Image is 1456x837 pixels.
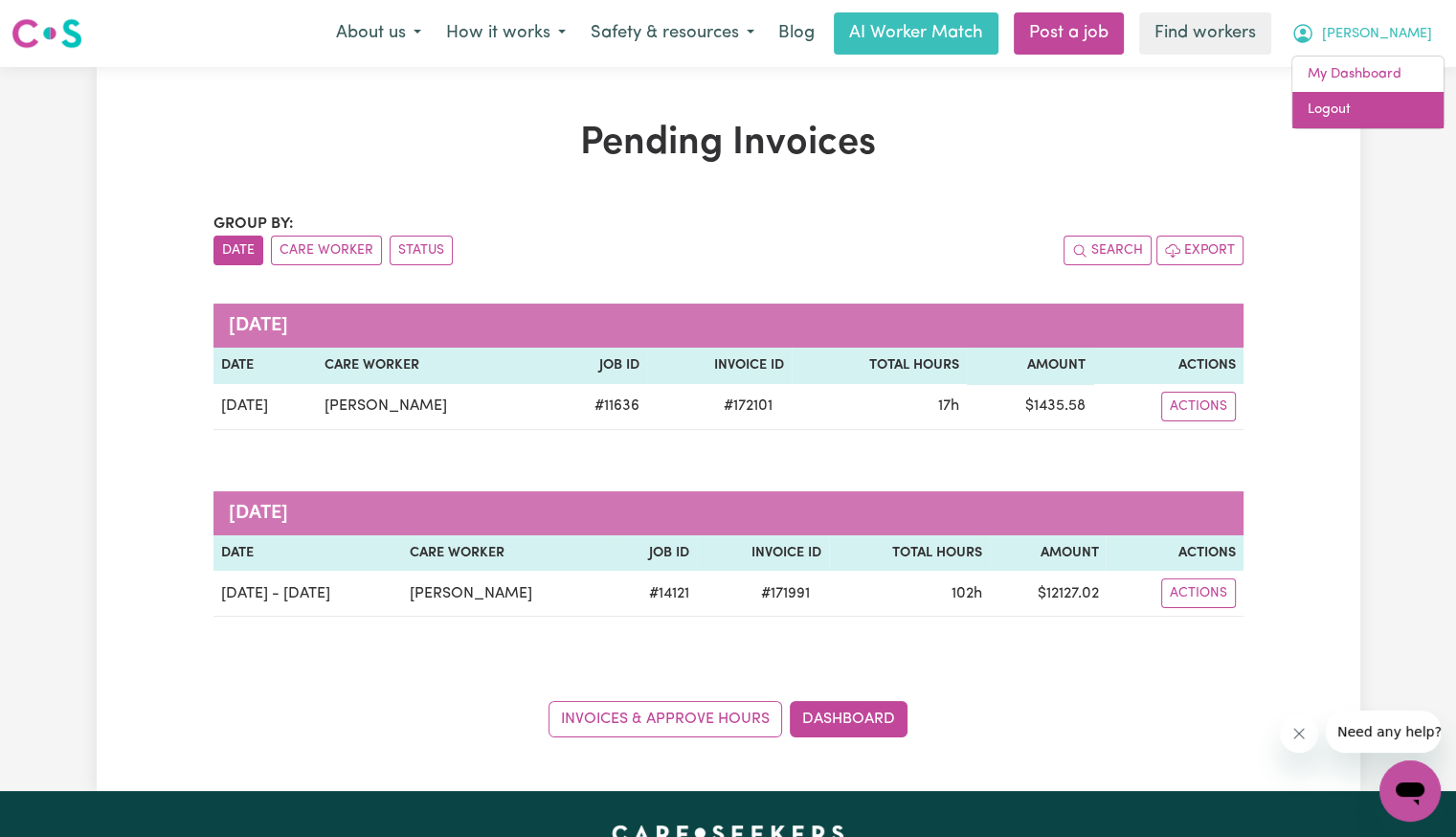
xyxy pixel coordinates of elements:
caption: [DATE] [213,304,1243,348]
th: Job ID [613,535,697,572]
span: [PERSON_NAME] [1322,24,1432,45]
button: My Account [1279,13,1445,54]
button: sort invoices by paid status [390,236,453,265]
th: Care Worker [402,535,612,572]
iframe: Message from company [1326,711,1441,753]
a: Find workers [1139,12,1271,55]
td: # 14121 [613,571,697,617]
button: Safety & resources [578,13,767,54]
iframe: Close message [1280,714,1318,753]
button: Search [1064,236,1152,265]
td: [PERSON_NAME] [402,571,612,617]
button: How it works [434,13,578,54]
h1: Pending Invoices [213,121,1243,167]
img: Careseekers logo [11,16,82,51]
iframe: Button to launch messaging window [1379,760,1441,822]
button: sort invoices by care worker [271,236,382,265]
a: Blog [767,12,826,55]
a: My Dashboard [1292,57,1444,93]
th: Amount [990,535,1107,572]
td: $ 1435.58 [967,384,1093,430]
caption: [DATE] [213,491,1243,535]
th: Date [213,535,403,572]
span: # 171991 [750,582,821,605]
th: Date [213,348,317,384]
button: sort invoices by date [213,236,263,265]
th: Total Hours [792,348,967,384]
span: # 172101 [712,395,784,418]
span: 17 hours [938,398,959,414]
a: Invoices & Approve Hours [549,701,782,737]
th: Actions [1106,535,1243,572]
a: Dashboard [790,701,907,737]
span: 102 hours [952,586,982,601]
span: Need any help? [11,13,116,29]
th: Invoice ID [647,348,793,384]
button: Actions [1161,578,1236,608]
a: Logout [1292,92,1444,128]
td: # 11636 [547,384,647,430]
th: Total Hours [829,535,989,572]
a: Careseekers logo [11,11,82,56]
th: Amount [967,348,1093,384]
div: My Account [1291,56,1445,129]
a: AI Worker Match [834,12,998,55]
button: Actions [1161,392,1236,421]
td: [DATE] - [DATE] [213,571,403,617]
th: Care Worker [317,348,547,384]
td: $ 12127.02 [990,571,1107,617]
span: Group by: [213,216,294,232]
td: [PERSON_NAME] [317,384,547,430]
button: About us [324,13,434,54]
th: Invoice ID [697,535,829,572]
a: Post a job [1014,12,1124,55]
th: Job ID [547,348,647,384]
th: Actions [1093,348,1243,384]
td: [DATE] [213,384,317,430]
button: Export [1156,236,1243,265]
